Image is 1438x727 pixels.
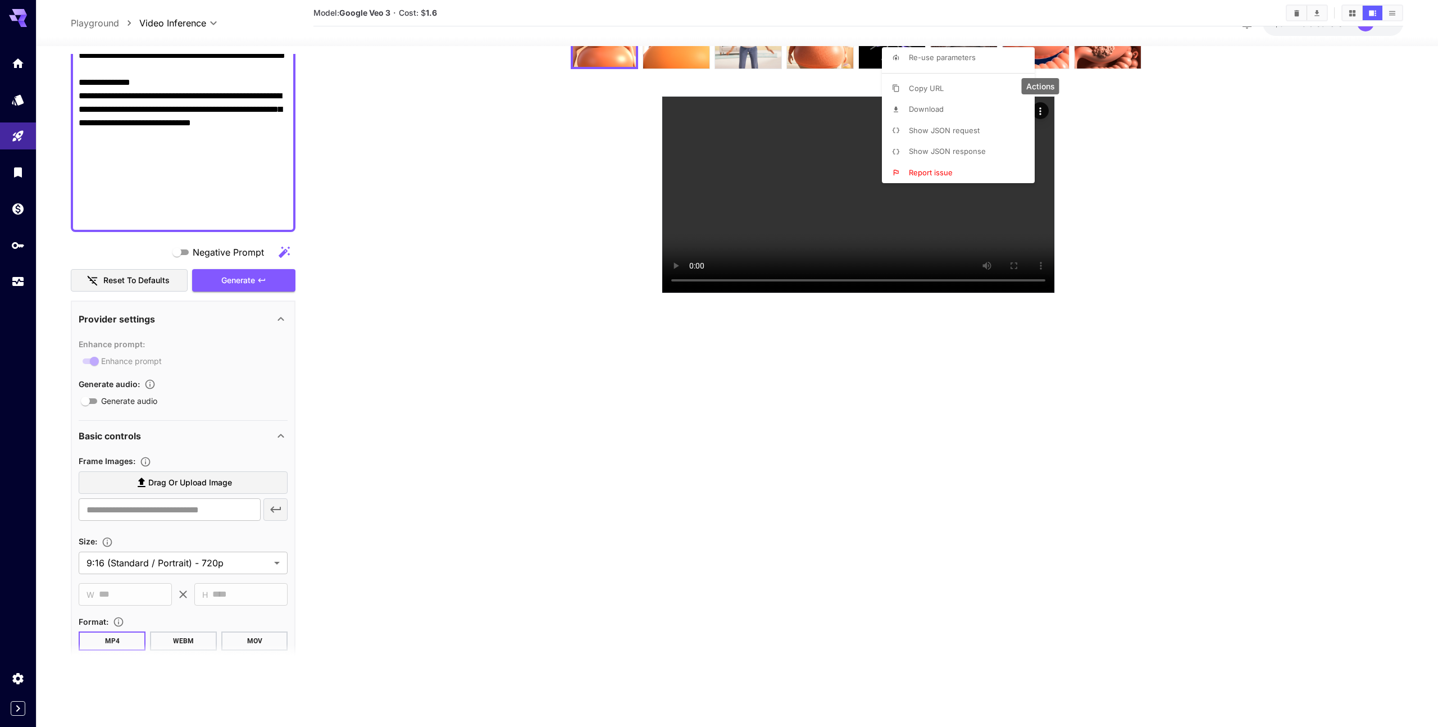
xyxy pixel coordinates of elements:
div: Actions [1022,78,1059,94]
span: Download [909,104,944,113]
span: Show JSON request [909,126,980,135]
span: Copy URL [909,84,944,93]
span: Show JSON response [909,147,986,156]
span: Re-use parameters [909,53,976,62]
span: Report issue [909,168,953,177]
